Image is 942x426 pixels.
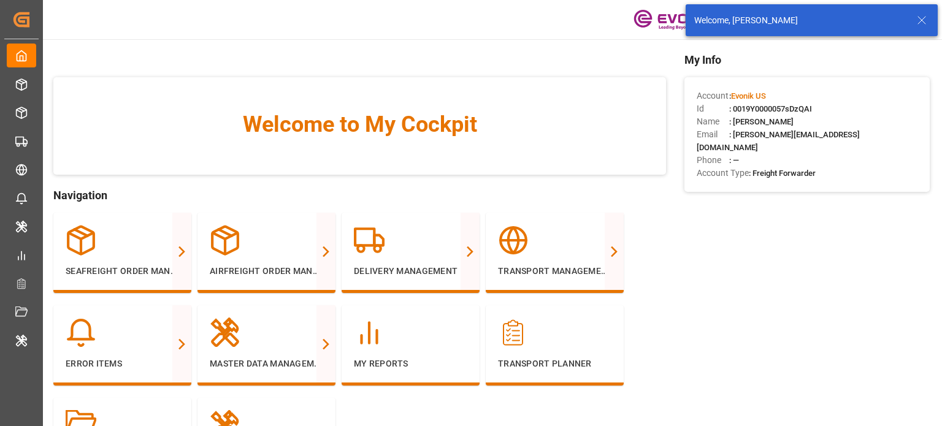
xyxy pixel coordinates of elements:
p: Transport Management [498,265,611,278]
span: : [PERSON_NAME] [729,117,794,126]
p: Delivery Management [354,265,467,278]
span: : [729,91,766,101]
span: Navigation [53,187,666,203]
p: Error Items [66,357,179,370]
span: Account [697,89,729,102]
span: Phone [697,154,729,167]
span: : — [729,156,739,165]
span: : 0019Y0000057sDzQAI [729,104,812,113]
div: Welcome, [PERSON_NAME] [694,14,905,27]
p: Transport Planner [498,357,611,370]
p: My Reports [354,357,467,370]
img: Evonik-brand-mark-Deep-Purple-RGB.jpeg_1700498283.jpeg [634,9,713,31]
p: Airfreight Order Management [210,265,323,278]
span: Account Type [697,167,749,180]
p: Master Data Management [210,357,323,370]
span: Email [697,128,729,141]
span: Id [697,102,729,115]
span: Evonik US [731,91,766,101]
span: : Freight Forwarder [749,169,816,178]
p: Seafreight Order Management [66,265,179,278]
span: Welcome to My Cockpit [78,108,641,141]
span: Name [697,115,729,128]
span: My Info [684,51,930,68]
span: : [PERSON_NAME][EMAIL_ADDRESS][DOMAIN_NAME] [697,130,860,152]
